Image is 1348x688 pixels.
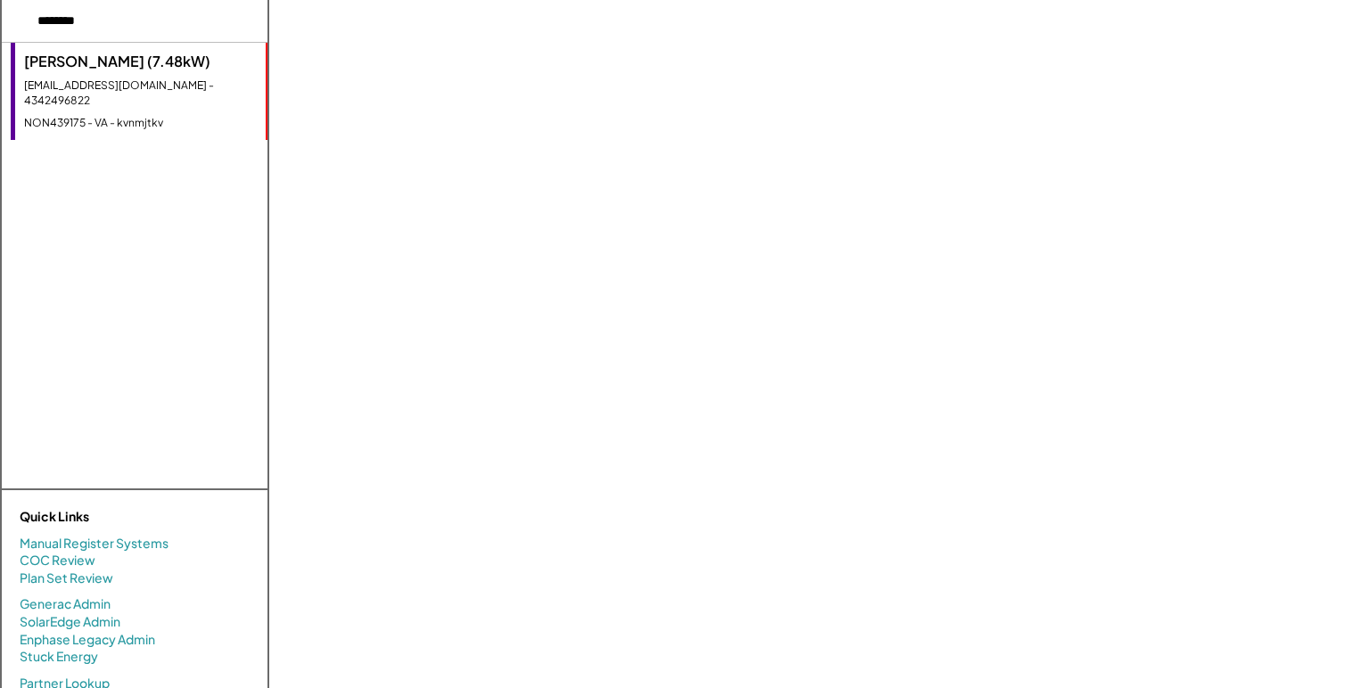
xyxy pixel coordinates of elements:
[20,508,198,526] div: Quick Links
[20,552,95,569] a: COC Review
[20,613,120,631] a: SolarEdge Admin
[20,648,98,666] a: Stuck Energy
[24,116,257,131] div: NON439175 - VA - kvnmjtkv
[20,595,111,613] a: Generac Admin
[24,52,257,71] div: [PERSON_NAME] (7.48kW)
[20,631,155,649] a: Enphase Legacy Admin
[20,535,168,553] a: Manual Register Systems
[20,569,113,587] a: Plan Set Review
[24,78,257,109] div: [EMAIL_ADDRESS][DOMAIN_NAME] - 4342496822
